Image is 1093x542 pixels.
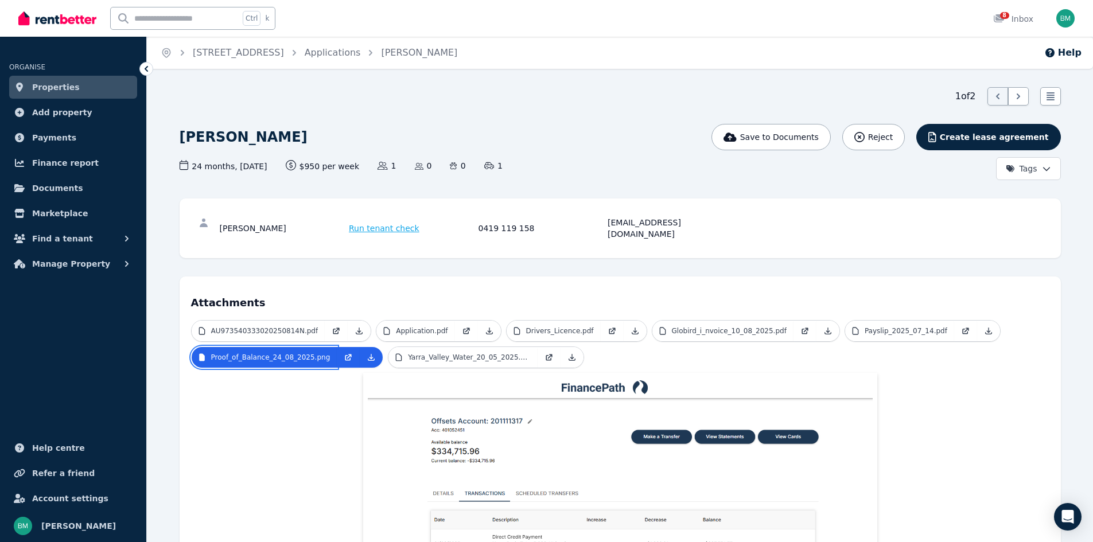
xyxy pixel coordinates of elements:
span: Marketplace [32,206,88,220]
button: Reject [842,124,905,150]
button: Find a tenant [9,227,137,250]
p: Application.pdf [396,326,448,336]
a: AU973540333020250814N.pdf [192,321,325,341]
button: Manage Property [9,252,137,275]
a: Proof_of_Balance_24_08_2025.png [192,347,337,368]
span: [PERSON_NAME] [41,519,116,533]
p: AU973540333020250814N.pdf [211,326,318,336]
a: Help centre [9,436,137,459]
img: RentBetter [18,10,96,27]
a: Payslip_2025_07_14.pdf [845,321,954,341]
a: Download Attachment [561,347,584,368]
div: Open Intercom Messenger [1054,503,1082,531]
span: 8 [1000,12,1009,19]
button: Create lease agreement [916,124,1060,150]
a: Download Attachment [624,321,647,341]
span: Save to Documents [740,131,819,143]
a: Open in new Tab [954,321,977,341]
a: Open in new Tab [455,321,478,341]
a: Open in new Tab [337,347,360,368]
p: Globird_i_nvoice_10_08_2025.pdf [672,326,787,336]
div: [PERSON_NAME] [220,217,346,240]
a: Payments [9,126,137,149]
a: Drivers_Licence.pdf [507,321,601,341]
a: Download Attachment [360,347,383,368]
p: Drivers_Licence.pdf [526,326,594,336]
a: [PERSON_NAME] [381,47,457,58]
span: Properties [32,80,80,94]
button: Tags [996,157,1061,180]
a: Add property [9,101,137,124]
h4: Attachments [191,288,1049,311]
a: Yarra_Valley_Water_20_05_2025.pdf [388,347,538,368]
span: Refer a friend [32,466,95,480]
span: Account settings [32,492,108,505]
span: 1 of 2 [955,89,976,103]
span: Run tenant check [349,223,419,234]
span: Create lease agreement [940,131,1049,143]
div: 0419 119 158 [479,217,605,240]
nav: Breadcrumb [147,37,471,69]
a: [STREET_ADDRESS] [193,47,284,58]
span: Documents [32,181,83,195]
p: Yarra_Valley_Water_20_05_2025.pdf [408,353,531,362]
span: Tags [1006,163,1037,174]
img: Brendan Meng [14,517,32,535]
a: Open in new Tab [538,347,561,368]
a: Open in new Tab [325,321,348,341]
button: Help [1044,46,1082,60]
span: 24 months , [DATE] [180,160,267,172]
span: Manage Property [32,257,110,271]
span: $950 per week [286,160,360,172]
a: Download Attachment [977,321,1000,341]
a: Download Attachment [816,321,839,341]
a: Properties [9,76,137,99]
span: ORGANISE [9,63,45,71]
span: 0 [415,160,432,171]
span: Find a tenant [32,232,93,245]
a: Documents [9,177,137,200]
span: Add property [32,106,92,119]
span: 1 [484,160,503,171]
a: Marketplace [9,202,137,225]
span: Payments [32,131,76,145]
div: Inbox [993,13,1033,25]
span: Help centre [32,441,85,455]
a: Application.pdf [376,321,454,341]
a: Finance report [9,151,137,174]
h1: [PERSON_NAME] [180,128,308,146]
p: Proof_of_Balance_24_08_2025.png [211,353,330,362]
a: Account settings [9,487,137,510]
a: Open in new Tab [794,321,816,341]
a: Download Attachment [348,321,371,341]
img: Brendan Meng [1056,9,1075,28]
button: Save to Documents [711,124,831,150]
p: Payslip_2025_07_14.pdf [865,326,947,336]
a: Open in new Tab [601,321,624,341]
span: 1 [378,160,396,171]
a: Download Attachment [478,321,501,341]
a: Applications [305,47,361,58]
span: Ctrl [243,11,260,26]
div: [EMAIL_ADDRESS][DOMAIN_NAME] [608,217,734,240]
a: Refer a friend [9,462,137,485]
span: 0 [450,160,465,171]
span: k [265,14,269,23]
span: Finance report [32,156,99,170]
span: Reject [868,131,893,143]
a: Globird_i_nvoice_10_08_2025.pdf [652,321,794,341]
